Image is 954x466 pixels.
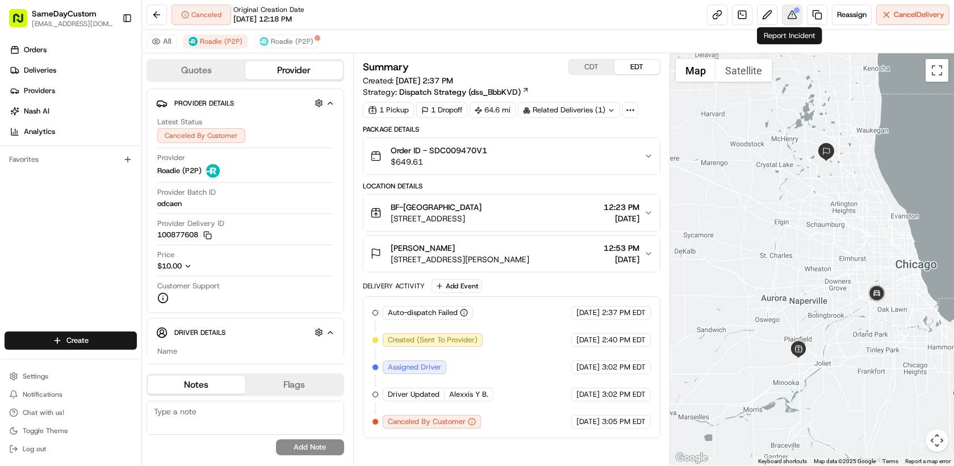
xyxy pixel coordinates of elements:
[5,423,137,439] button: Toggle Theme
[245,61,343,79] button: Provider
[363,282,425,291] div: Delivery Activity
[157,230,212,240] button: 100877608
[193,201,207,215] button: Start new chat
[7,249,91,270] a: 📗Knowledge Base
[24,127,55,137] span: Analytics
[876,5,949,25] button: CancelDelivery
[113,282,137,290] span: Pylon
[576,417,600,427] span: [DATE]
[148,376,245,394] button: Notes
[32,19,113,28] button: [EMAIL_ADDRESS][DOMAIN_NAME]
[363,138,660,174] button: Order ID - SDC009470V1$649.61
[363,102,414,118] div: 1 Pickup
[676,59,715,82] button: Show street map
[5,368,137,384] button: Settings
[174,328,225,337] span: Driver Details
[233,5,304,14] span: Original Creation Date
[206,164,220,178] img: roadie-logo-v2.jpg
[107,254,182,265] span: API Documentation
[518,102,620,118] div: Related Deliveries (1)
[24,86,55,96] span: Providers
[157,219,224,229] span: Provider Delivery ID
[171,5,231,25] button: Canceled
[245,376,343,394] button: Flags
[157,187,216,198] span: Provider Batch ID
[23,408,64,417] span: Chat with us!
[894,10,944,20] span: Cancel Delivery
[602,389,646,400] span: 3:02 PM EDT
[5,150,137,169] div: Favorites
[157,281,220,291] span: Customer Support
[189,37,198,46] img: roadie-logo-v2.jpg
[758,457,807,465] button: Keyboard shortcuts
[604,254,639,265] span: [DATE]
[470,102,516,118] div: 64.6 mi
[30,162,187,174] input: Clear
[391,242,455,254] span: [PERSON_NAME]
[363,75,453,86] span: Created:
[757,27,822,44] div: Report Incident
[174,99,234,108] span: Provider Details
[24,45,47,55] span: Orders
[614,60,660,74] button: EDT
[715,59,772,82] button: Show satellite imagery
[673,451,710,465] img: Google
[24,106,49,116] span: Nash AI
[157,153,185,163] span: Provider
[391,254,529,265] span: [STREET_ADDRESS][PERSON_NAME]
[5,41,141,59] a: Orders
[391,156,487,167] span: $649.61
[5,387,137,402] button: Notifications
[576,308,600,318] span: [DATE]
[363,195,660,231] button: BF-[GEOGRAPHIC_DATA][STREET_ADDRESS]12:23 PM[DATE]
[926,59,948,82] button: Toggle fullscreen view
[5,102,141,120] a: Nash AI
[157,261,257,271] button: $10.00
[391,145,487,156] span: Order ID - SDC009470V1
[254,35,319,48] button: Roadie (P2P)
[363,86,529,98] div: Strategy:
[96,255,105,264] div: 💻
[260,37,269,46] img: roadie-logo-v2.jpg
[5,82,141,100] a: Providers
[91,249,187,270] a: 💻API Documentation
[926,429,948,452] button: Map camera controls
[66,335,89,346] span: Create
[11,255,20,264] div: 📗
[363,62,409,72] h3: Summary
[882,458,898,464] a: Terms
[23,390,62,399] span: Notifications
[5,123,141,141] a: Analytics
[271,37,313,46] span: Roadie (P2P)
[388,417,466,427] span: Canceled By Customer
[604,201,639,213] span: 12:23 PM
[23,426,68,435] span: Toggle Theme
[396,75,453,86] span: [DATE] 2:37 PM
[23,372,48,381] span: Settings
[157,261,182,271] span: $10.00
[32,8,97,19] button: SameDayCustom
[39,209,144,218] div: We're available if you need us!
[673,451,710,465] a: Open this area in Google Maps (opens a new window)
[156,323,334,342] button: Driver Details
[5,405,137,421] button: Chat with us!
[576,389,600,400] span: [DATE]
[905,458,951,464] a: Report a map error
[156,94,334,112] button: Provider Details
[604,242,639,254] span: 12:53 PM
[11,135,207,153] p: Welcome 👋
[24,65,56,75] span: Deliveries
[5,331,137,350] button: Create
[200,37,242,46] span: Roadie (P2P)
[363,236,660,272] button: [PERSON_NAME][STREET_ADDRESS][PERSON_NAME]12:53 PM[DATE]
[576,362,600,372] span: [DATE]
[23,444,46,454] span: Log out
[399,86,529,98] a: Dispatch Strategy (dss_BbbKVD)
[449,389,488,400] span: Alexxis Y B.
[157,346,177,356] span: Name
[5,441,137,457] button: Log out
[148,61,245,79] button: Quotes
[39,198,186,209] div: Start new chat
